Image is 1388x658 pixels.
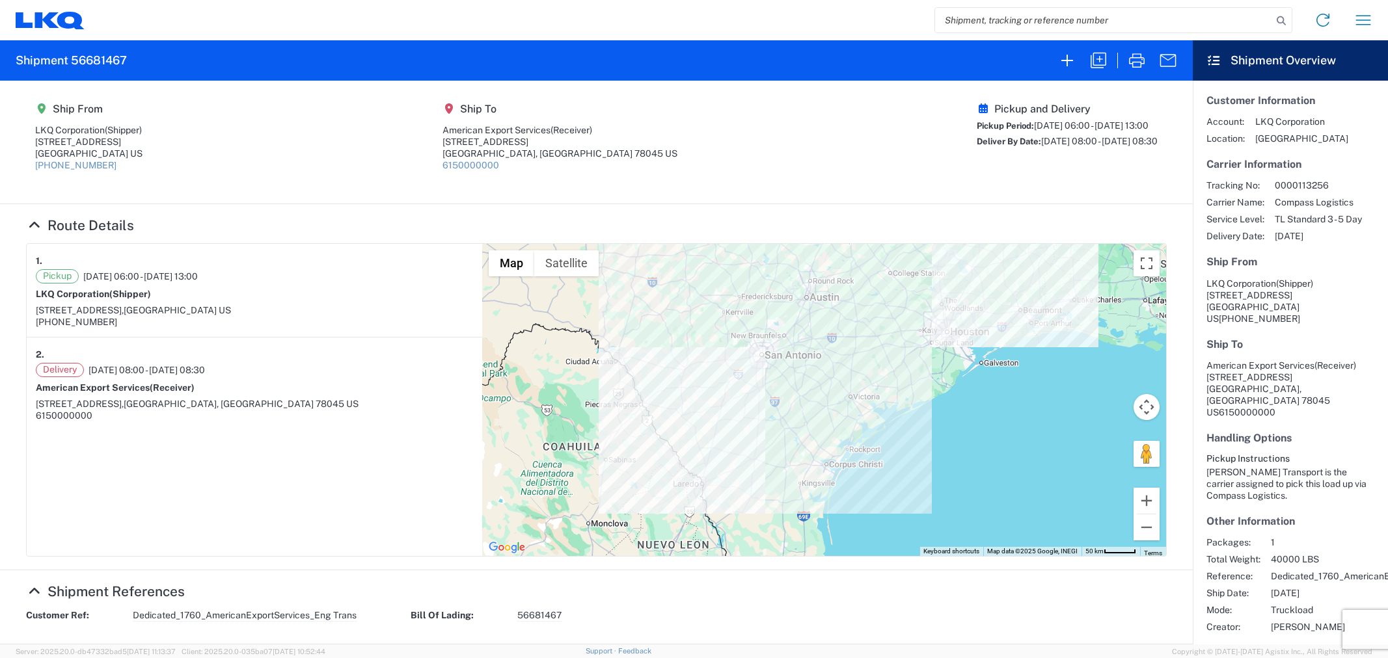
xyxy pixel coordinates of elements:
[1206,256,1374,268] h5: Ship From
[1082,547,1140,556] button: Map Scale: 50 km per 46 pixels
[150,382,195,393] span: (Receiver)
[1206,604,1260,616] span: Mode:
[36,253,42,269] strong: 1.
[35,124,143,136] div: LKQ Corporation
[35,148,143,159] div: [GEOGRAPHIC_DATA] US
[618,647,651,655] a: Feedback
[485,539,528,556] a: Open this area in Google Maps (opens a new window)
[1275,230,1362,242] span: [DATE]
[1206,621,1260,633] span: Creator:
[36,399,124,409] span: [STREET_ADDRESS],
[1206,553,1260,565] span: Total Weight:
[1206,515,1374,527] h5: Other Information
[16,648,176,655] span: Server: 2025.20.0-db47332bad5
[442,148,677,159] div: [GEOGRAPHIC_DATA], [GEOGRAPHIC_DATA] 78045 US
[1206,278,1374,324] address: [GEOGRAPHIC_DATA] US
[26,583,185,599] a: Hide Details
[551,125,592,135] span: (Receiver)
[1206,213,1264,225] span: Service Level:
[36,347,44,363] strong: 2.
[1206,338,1374,350] h5: Ship To
[586,647,618,655] a: Support
[124,305,231,315] span: [GEOGRAPHIC_DATA] US
[1206,466,1374,501] div: [PERSON_NAME] Transport is the carrier assigned to pick this load up via Compass Logistics.
[1275,213,1362,225] span: TL Standard 3 - 5 Day
[411,609,508,622] strong: Bill Of Lading:
[1255,133,1348,144] span: [GEOGRAPHIC_DATA]
[1219,313,1300,324] span: [PHONE_NUMBER]
[133,609,357,622] span: Dedicated_1760_AmericanExportServices_Eng Trans
[935,8,1272,33] input: Shipment, tracking or reference number
[1206,196,1264,208] span: Carrier Name:
[1275,179,1362,191] span: 0000113256
[88,364,205,376] span: [DATE] 08:00 - [DATE] 08:30
[1034,120,1149,131] span: [DATE] 06:00 - [DATE] 13:00
[26,217,134,233] a: Hide Details
[489,250,534,276] button: Show street map
[273,648,325,655] span: [DATE] 10:52:44
[1206,536,1260,548] span: Packages:
[36,305,124,315] span: [STREET_ADDRESS],
[1134,441,1160,467] button: Drag Pegman onto the map to open Street View
[105,125,142,135] span: (Shipper)
[1206,158,1374,170] h5: Carrier Information
[1219,407,1275,417] span: 6150000000
[109,289,151,299] span: (Shipper)
[1193,40,1388,81] header: Shipment Overview
[485,539,528,556] img: Google
[987,547,1078,555] span: Map data ©2025 Google, INEGI
[36,363,84,377] span: Delivery
[1206,570,1260,582] span: Reference:
[124,399,359,409] span: [GEOGRAPHIC_DATA], [GEOGRAPHIC_DATA] 78045 US
[1134,250,1160,276] button: Toggle fullscreen view
[83,270,198,282] span: [DATE] 06:00 - [DATE] 13:00
[35,136,143,148] div: [STREET_ADDRESS]
[35,103,143,115] h5: Ship From
[534,250,599,276] button: Show satellite imagery
[923,547,979,556] button: Keyboard shortcuts
[1172,646,1372,657] span: Copyright © [DATE]-[DATE] Agistix Inc., All Rights Reserved
[1206,179,1264,191] span: Tracking No:
[1255,116,1348,127] span: LKQ Corporation
[1041,136,1158,146] span: [DATE] 08:00 - [DATE] 08:30
[1206,230,1264,242] span: Delivery Date:
[442,103,677,115] h5: Ship To
[35,160,116,170] a: [PHONE_NUMBER]
[1206,116,1245,127] span: Account:
[977,103,1158,115] h5: Pickup and Delivery
[1134,514,1160,540] button: Zoom out
[182,648,325,655] span: Client: 2025.20.0-035ba07
[1206,94,1374,107] h5: Customer Information
[36,382,195,393] strong: American Export Services
[1206,360,1356,382] span: American Export Services [STREET_ADDRESS]
[1276,278,1313,289] span: (Shipper)
[26,609,124,622] strong: Customer Ref:
[1206,432,1374,444] h5: Handling Options
[127,648,176,655] span: [DATE] 11:13:37
[1144,549,1162,557] a: Terms
[1206,360,1374,418] address: [GEOGRAPHIC_DATA], [GEOGRAPHIC_DATA] 78045 US
[1134,488,1160,514] button: Zoom in
[1206,290,1292,300] span: [STREET_ADDRESS]
[442,124,677,136] div: American Export Services
[36,289,151,299] strong: LKQ Corporation
[442,160,499,170] a: 6150000000
[977,137,1041,146] span: Deliver By Date:
[1206,133,1245,144] span: Location:
[1206,278,1276,289] span: LKQ Corporation
[517,609,562,622] span: 56681467
[1134,394,1160,420] button: Map camera controls
[36,316,473,328] div: [PHONE_NUMBER]
[1314,360,1356,371] span: (Receiver)
[36,410,473,421] div: 6150000000
[977,121,1034,131] span: Pickup Period:
[1206,453,1374,464] h6: Pickup Instructions
[1206,587,1260,599] span: Ship Date:
[1275,196,1362,208] span: Compass Logistics
[442,136,677,148] div: [STREET_ADDRESS]
[1085,547,1104,555] span: 50 km
[36,269,79,283] span: Pickup
[16,53,127,68] h2: Shipment 56681467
